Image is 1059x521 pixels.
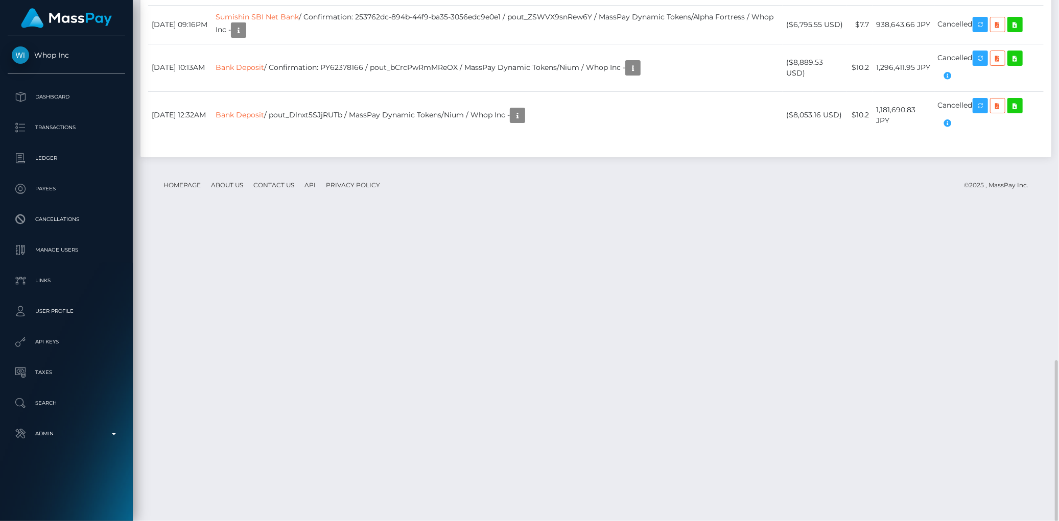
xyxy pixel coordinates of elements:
p: Search [12,395,121,411]
div: © 2025 , MassPay Inc. [964,180,1036,191]
a: Taxes [8,360,125,385]
a: Transactions [8,115,125,140]
p: Cancellations [12,212,121,227]
a: Sumishin SBI Net Bank [216,12,299,21]
td: 1,181,690.83 JPY [873,91,934,139]
a: User Profile [8,299,125,324]
p: Links [12,273,121,288]
td: [DATE] 09:16PM [148,5,212,44]
p: Manage Users [12,242,121,258]
a: Links [8,268,125,293]
td: $7.7 [846,5,873,44]
td: Cancelled [934,91,1044,139]
td: [DATE] 12:32AM [148,91,212,139]
td: / Confirmation: 253762dc-894b-44f9-ba35-3056edc9e0e1 / pout_ZSWVX9snRew6Y / MassPay Dynamic Token... [212,5,783,44]
td: 938,643.66 JPY [873,5,934,44]
a: About Us [207,177,247,193]
a: Ledger [8,145,125,171]
p: User Profile [12,304,121,319]
p: Transactions [12,120,121,135]
td: $10.2 [846,91,873,139]
a: Cancellations [8,207,125,232]
td: ($8,053.16 USD) [783,91,846,139]
p: API Keys [12,334,121,350]
a: Contact Us [249,177,298,193]
a: Bank Deposit [216,110,264,119]
td: ($8,889.53 USD) [783,44,846,91]
p: Taxes [12,365,121,380]
td: [DATE] 10:13AM [148,44,212,91]
a: API [300,177,320,193]
a: Privacy Policy [322,177,384,193]
img: MassPay Logo [21,8,112,28]
img: Whop Inc [12,46,29,64]
a: Bank Deposit [216,63,264,72]
a: Payees [8,176,125,202]
a: API Keys [8,329,125,355]
a: Search [8,390,125,416]
td: $10.2 [846,44,873,91]
td: Cancelled [934,5,1044,44]
td: 1,296,411.95 JPY [873,44,934,91]
p: Admin [12,426,121,441]
td: Cancelled [934,44,1044,91]
a: Admin [8,421,125,446]
p: Payees [12,181,121,196]
span: Whop Inc [8,51,125,60]
td: / Confirmation: PY62378166 / pout_bCrcPwRmMReOX / MassPay Dynamic Tokens/Nium / Whop Inc - [212,44,783,91]
a: Homepage [159,177,205,193]
a: Dashboard [8,84,125,110]
p: Ledger [12,151,121,166]
td: / pout_Dlnxt5SJjRUTb / MassPay Dynamic Tokens/Nium / Whop Inc - [212,91,783,139]
a: Manage Users [8,237,125,263]
td: ($6,795.55 USD) [783,5,846,44]
p: Dashboard [12,89,121,105]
